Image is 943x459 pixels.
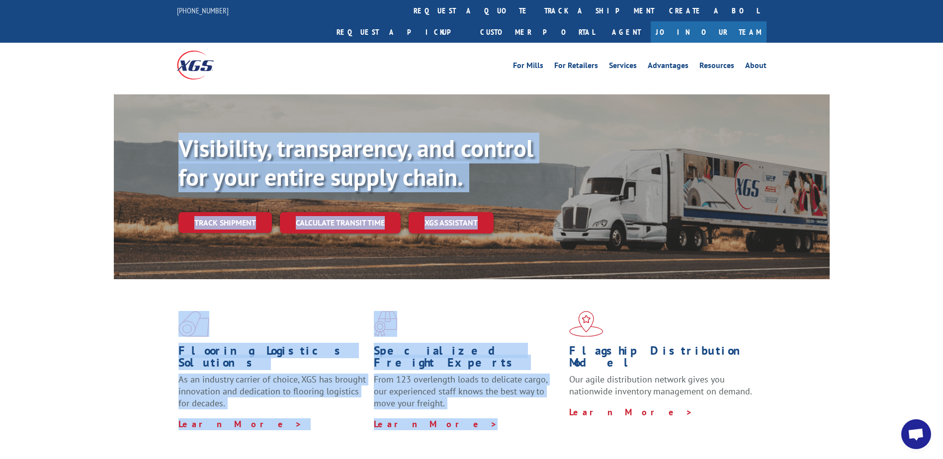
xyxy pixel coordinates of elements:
[699,62,734,73] a: Resources
[178,345,366,374] h1: Flooring Logistics Solutions
[569,406,693,418] a: Learn More >
[648,62,688,73] a: Advantages
[178,374,366,409] span: As an industry carrier of choice, XGS has brought innovation and dedication to flooring logistics...
[374,374,562,418] p: From 123 overlength loads to delicate cargo, our experienced staff knows the best way to move you...
[329,21,473,43] a: Request a pickup
[651,21,767,43] a: Join Our Team
[374,345,562,374] h1: Specialized Freight Experts
[177,5,229,15] a: [PHONE_NUMBER]
[569,345,757,374] h1: Flagship Distribution Model
[745,62,767,73] a: About
[178,311,209,337] img: xgs-icon-total-supply-chain-intelligence-red
[569,311,603,337] img: xgs-icon-flagship-distribution-model-red
[409,212,494,233] a: XGS ASSISTANT
[513,62,543,73] a: For Mills
[374,311,397,337] img: xgs-icon-focused-on-flooring-red
[280,212,401,233] a: Calculate transit time
[901,419,931,449] div: Open chat
[473,21,602,43] a: Customer Portal
[178,133,533,192] b: Visibility, transparency, and control for your entire supply chain.
[374,418,498,430] a: Learn More >
[178,418,302,430] a: Learn More >
[569,374,752,397] span: Our agile distribution network gives you nationwide inventory management on demand.
[554,62,598,73] a: For Retailers
[602,21,651,43] a: Agent
[609,62,637,73] a: Services
[178,212,272,233] a: Track shipment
